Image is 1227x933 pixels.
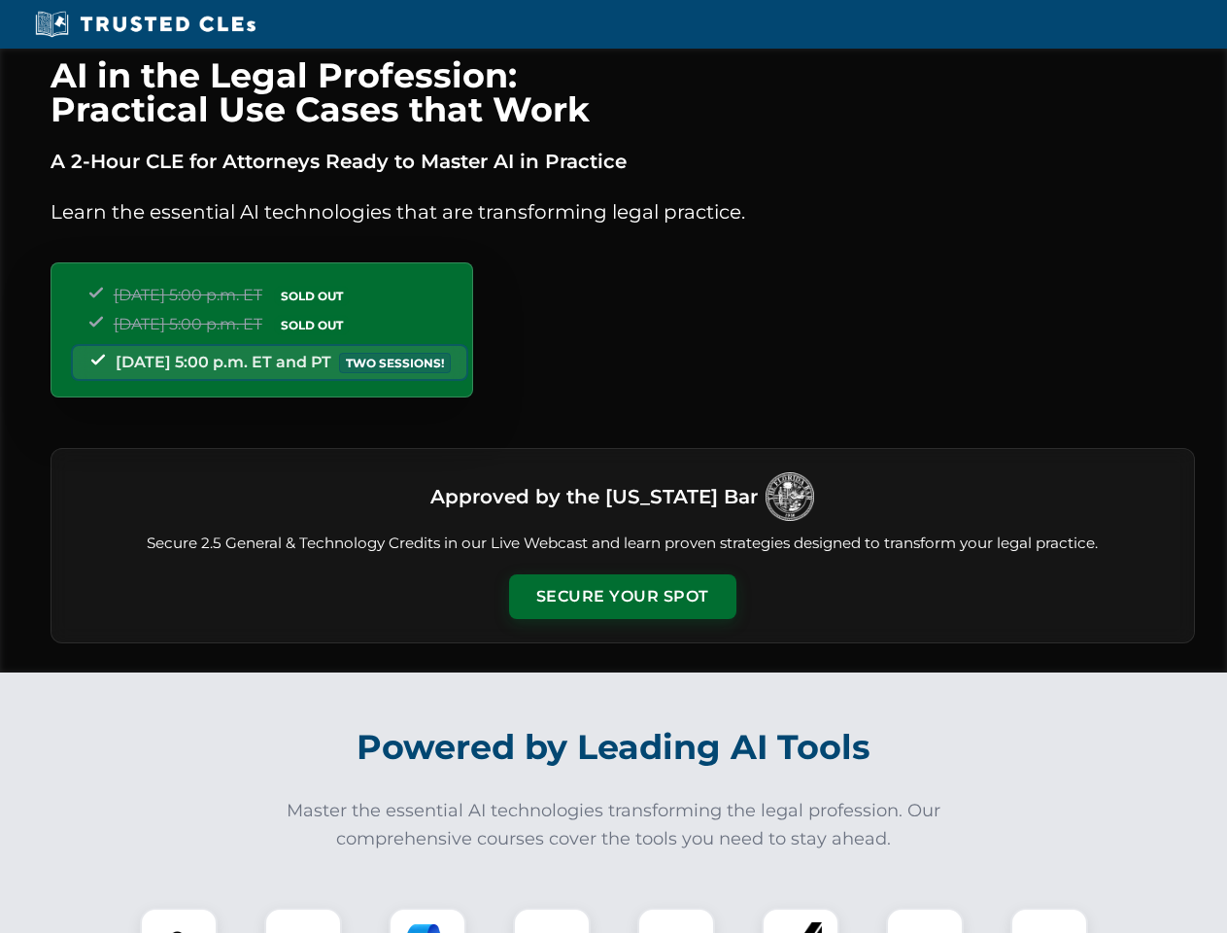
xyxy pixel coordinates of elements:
img: Trusted CLEs [29,10,261,39]
p: Master the essential AI technologies transforming the legal profession. Our comprehensive courses... [274,797,954,853]
h1: AI in the Legal Profession: Practical Use Cases that Work [51,58,1195,126]
span: SOLD OUT [274,315,350,335]
p: Secure 2.5 General & Technology Credits in our Live Webcast and learn proven strategies designed ... [75,533,1171,555]
h2: Powered by Leading AI Tools [76,713,1152,781]
span: [DATE] 5:00 p.m. ET [114,315,262,333]
p: A 2-Hour CLE for Attorneys Ready to Master AI in Practice [51,146,1195,177]
p: Learn the essential AI technologies that are transforming legal practice. [51,196,1195,227]
img: Logo [766,472,814,521]
span: [DATE] 5:00 p.m. ET [114,286,262,304]
button: Secure Your Spot [509,574,736,619]
h3: Approved by the [US_STATE] Bar [430,479,758,514]
span: SOLD OUT [274,286,350,306]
